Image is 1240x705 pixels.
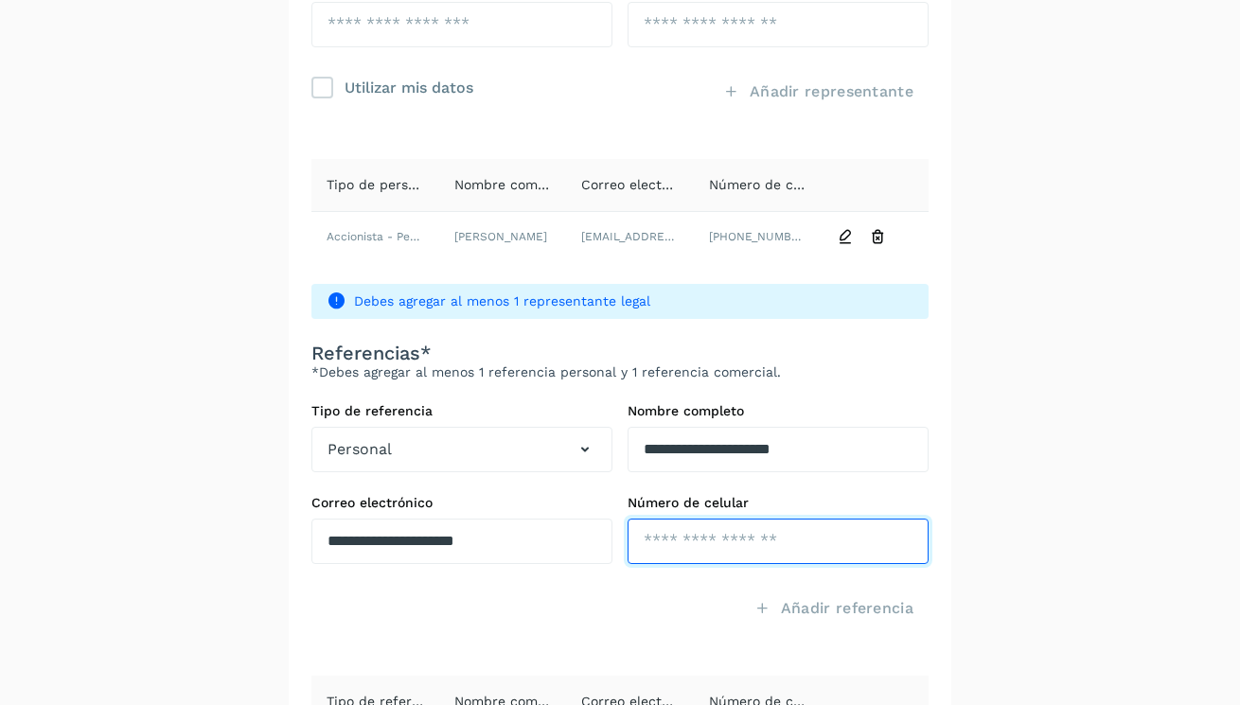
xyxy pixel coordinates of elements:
span: Nombre completo [454,177,571,192]
h3: Referencias* [311,342,929,364]
label: Nombre completo [628,403,929,419]
span: Correo electrónico [581,177,702,192]
span: Debes agregar al menos 1 representante legal [354,291,913,311]
label: Número de celular [628,495,929,511]
label: Correo electrónico [311,495,612,511]
span: Personal [328,438,392,461]
button: Añadir representante [708,70,929,114]
span: Accionista - Persona Moral [327,230,475,243]
td: [PERSON_NAME] [439,212,567,261]
button: Añadir referencia [739,587,929,630]
span: Añadir representante [750,81,913,102]
label: Tipo de referencia [311,403,612,419]
span: Tipo de persona [327,177,432,192]
span: Número de celular [709,177,830,192]
span: Añadir referencia [781,598,913,619]
p: *Debes agregar al menos 1 referencia personal y 1 referencia comercial. [311,364,929,380]
td: [EMAIL_ADDRESS][DOMAIN_NAME] [566,212,694,261]
td: [PHONE_NUMBER] [694,212,822,261]
div: Utilizar mis datos [345,74,473,99]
